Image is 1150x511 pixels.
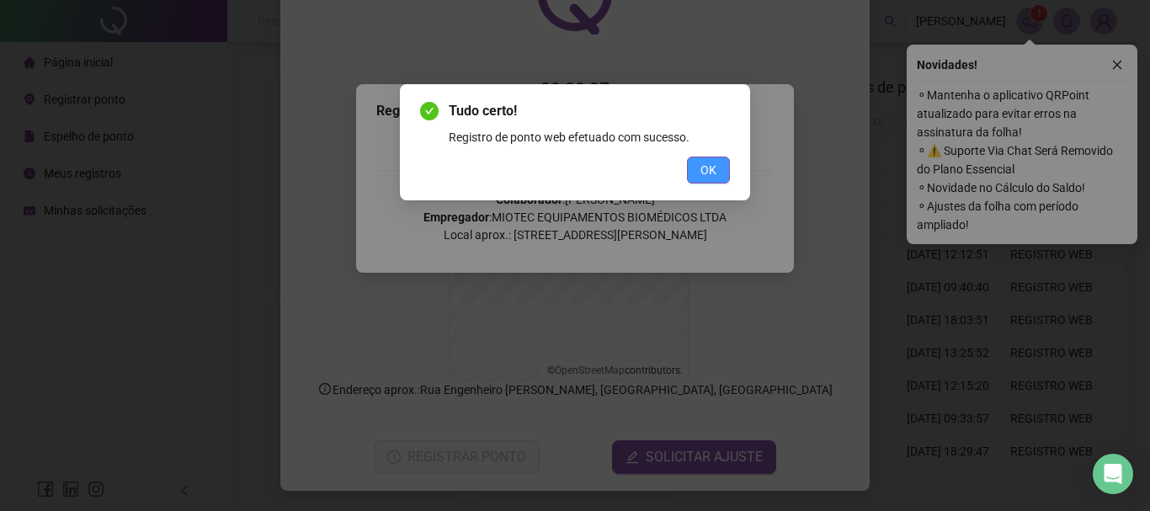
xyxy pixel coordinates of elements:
span: OK [700,161,716,179]
div: Registro de ponto web efetuado com sucesso. [449,128,730,146]
span: check-circle [420,102,439,120]
span: Tudo certo! [449,101,730,121]
div: Open Intercom Messenger [1093,454,1133,494]
button: OK [687,157,730,184]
